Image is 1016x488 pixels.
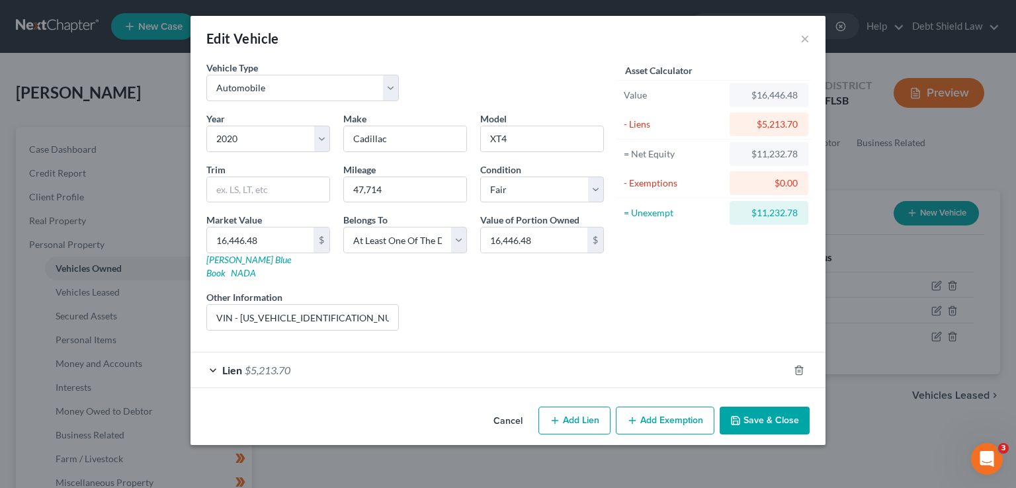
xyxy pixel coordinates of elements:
button: Cancel [483,408,533,434]
div: $ [314,227,329,253]
span: Lien [222,364,242,376]
a: [PERSON_NAME] Blue Book [206,254,291,278]
label: Vehicle Type [206,61,258,75]
label: Year [206,112,225,126]
div: $5,213.70 [740,118,798,131]
div: $11,232.78 [740,147,798,161]
button: Add Lien [538,407,611,434]
input: (optional) [207,305,398,330]
label: Trim [206,163,226,177]
label: Other Information [206,290,282,304]
input: 0.00 [481,227,587,253]
button: Add Exemption [616,407,714,434]
span: 3 [998,443,1009,454]
div: $0.00 [740,177,798,190]
div: - Exemptions [624,177,724,190]
label: Model [480,112,507,126]
div: = Unexempt [624,206,724,220]
span: Make [343,113,366,124]
input: ex. Altima [481,126,603,151]
iframe: Intercom live chat [971,443,1003,475]
span: Belongs To [343,214,388,225]
label: Mileage [343,163,376,177]
div: $16,446.48 [740,89,798,102]
label: Value of Portion Owned [480,213,579,227]
input: ex. LS, LT, etc [207,177,329,202]
div: $ [587,227,603,253]
input: 0.00 [207,227,314,253]
button: × [800,30,810,46]
input: ex. Nissan [344,126,466,151]
span: $5,213.70 [245,364,290,376]
div: = Net Equity [624,147,724,161]
div: - Liens [624,118,724,131]
a: NADA [231,267,256,278]
label: Market Value [206,213,262,227]
input: -- [344,177,466,202]
div: Value [624,89,724,102]
div: Edit Vehicle [206,29,279,48]
div: $11,232.78 [740,206,798,220]
button: Save & Close [720,407,810,434]
label: Asset Calculator [625,63,693,77]
label: Condition [480,163,521,177]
